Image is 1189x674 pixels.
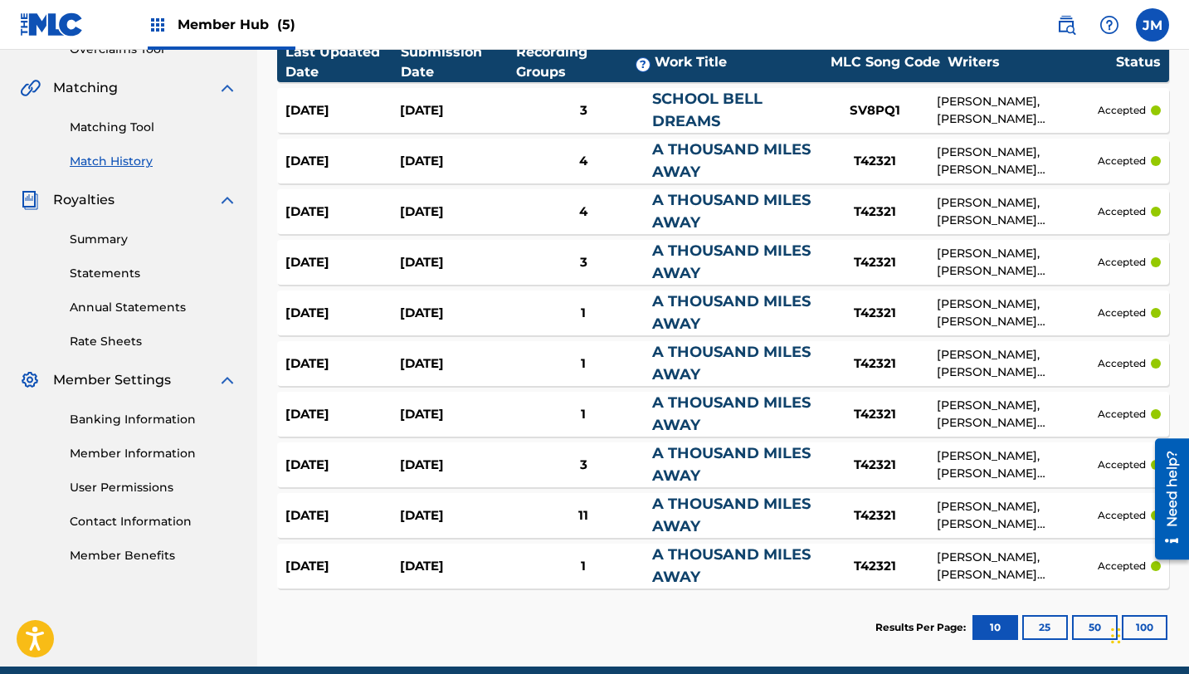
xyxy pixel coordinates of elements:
div: Last Updated Date [285,42,401,82]
div: T42321 [812,557,937,576]
div: [PERSON_NAME], [PERSON_NAME] [PERSON_NAME] [937,245,1098,280]
div: Drag [1111,611,1121,661]
p: accepted [1098,559,1146,574]
p: accepted [1098,407,1146,422]
a: A THOUSAND MILES AWAY [652,343,811,383]
p: Results Per Page: [875,620,970,635]
div: [DATE] [285,203,400,222]
a: A THOUSAND MILES AWAY [652,545,811,586]
div: [DATE] [400,354,514,374]
p: accepted [1098,508,1146,523]
div: [DATE] [285,557,400,576]
img: Top Rightsholders [148,15,168,35]
div: [DATE] [400,253,514,272]
div: [DATE] [400,101,514,120]
div: [DATE] [285,304,400,323]
div: T42321 [812,405,937,424]
div: 3 [514,101,652,120]
a: Matching Tool [70,119,237,136]
div: Help [1093,8,1126,42]
a: Summary [70,231,237,248]
a: User Permissions [70,479,237,496]
div: [PERSON_NAME], [PERSON_NAME] [PERSON_NAME] [937,295,1098,330]
a: A THOUSAND MILES AWAY [652,444,811,485]
div: [DATE] [285,152,400,171]
span: Member Settings [53,370,171,390]
div: T42321 [812,152,937,171]
div: 4 [514,203,652,222]
a: Member Information [70,445,237,462]
div: T42321 [812,253,937,272]
p: accepted [1098,154,1146,168]
a: SCHOOL BELL DREAMS [652,90,763,130]
a: A THOUSAND MILES AWAY [652,495,811,535]
span: Member Hub [178,15,295,34]
div: [DATE] [285,101,400,120]
div: [DATE] [400,152,514,171]
a: Annual Statements [70,299,237,316]
img: Member Settings [20,370,40,390]
a: A THOUSAND MILES AWAY [652,242,811,282]
a: Member Benefits [70,547,237,564]
a: A THOUSAND MILES AWAY [652,292,811,333]
div: [DATE] [400,203,514,222]
img: Royalties [20,190,40,210]
button: 10 [972,615,1018,640]
div: 1 [514,557,652,576]
a: Statements [70,265,237,282]
button: 50 [1072,615,1118,640]
div: [DATE] [400,304,514,323]
a: Banking Information [70,411,237,428]
p: accepted [1098,457,1146,472]
span: (5) [277,17,295,32]
iframe: Chat Widget [1106,594,1189,674]
a: A THOUSAND MILES AWAY [652,191,811,232]
button: 25 [1022,615,1068,640]
div: [DATE] [400,557,514,576]
div: [PERSON_NAME], [PERSON_NAME] [PERSON_NAME] [937,93,1098,128]
p: accepted [1098,255,1146,270]
div: [DATE] [285,506,400,525]
span: Royalties [53,190,115,210]
a: A THOUSAND MILES AWAY [652,393,811,434]
div: [PERSON_NAME], [PERSON_NAME] [PERSON_NAME] [937,397,1098,432]
div: [DATE] [400,405,514,424]
img: MLC Logo [20,12,84,37]
div: [DATE] [285,405,400,424]
img: search [1056,15,1076,35]
p: accepted [1098,204,1146,219]
div: T42321 [812,456,937,475]
span: ? [636,58,650,71]
div: 1 [514,405,652,424]
img: help [1099,15,1119,35]
img: expand [217,190,237,210]
div: 4 [514,152,652,171]
div: 3 [514,253,652,272]
div: [DATE] [285,354,400,374]
div: 3 [514,456,652,475]
a: A THOUSAND MILES AWAY [652,140,811,181]
div: [DATE] [400,506,514,525]
iframe: Resource Center [1143,432,1189,565]
div: Submission Date [401,42,516,82]
div: SV8PQ1 [812,101,937,120]
img: expand [217,78,237,98]
div: 1 [514,354,652,374]
div: [PERSON_NAME], [PERSON_NAME] [PERSON_NAME] [937,346,1098,381]
div: Writers [948,52,1116,72]
div: Status [1116,52,1161,72]
div: T42321 [812,203,937,222]
div: [DATE] [285,253,400,272]
p: accepted [1098,103,1146,118]
a: Contact Information [70,513,237,530]
div: T42321 [812,304,937,323]
div: T42321 [812,354,937,374]
div: 1 [514,304,652,323]
p: accepted [1098,305,1146,320]
img: expand [217,370,237,390]
div: [PERSON_NAME], [PERSON_NAME] [PERSON_NAME] [937,447,1098,482]
div: T42321 [812,506,937,525]
div: Work Title [655,52,823,72]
